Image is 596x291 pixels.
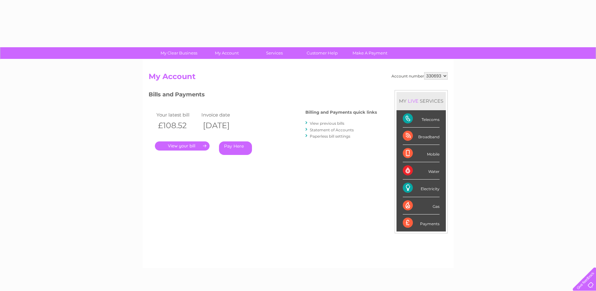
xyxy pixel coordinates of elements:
[149,72,448,84] h2: My Account
[396,92,446,110] div: MY SERVICES
[310,134,350,139] a: Paperless bill settings
[201,47,253,59] a: My Account
[310,128,354,132] a: Statement of Accounts
[219,141,252,155] a: Pay Here
[344,47,396,59] a: Make A Payment
[403,110,440,128] div: Telecoms
[403,145,440,162] div: Mobile
[200,119,245,132] th: [DATE]
[149,90,377,101] h3: Bills and Payments
[305,110,377,115] h4: Billing and Payments quick links
[155,119,200,132] th: £108.52
[403,214,440,231] div: Payments
[296,47,348,59] a: Customer Help
[153,47,205,59] a: My Clear Business
[403,162,440,180] div: Water
[200,111,245,119] td: Invoice date
[403,197,440,214] div: Gas
[155,141,210,151] a: .
[407,98,420,104] div: LIVE
[249,47,300,59] a: Services
[403,128,440,145] div: Broadband
[391,72,448,80] div: Account number
[403,180,440,197] div: Electricity
[310,121,344,126] a: View previous bills
[155,111,200,119] td: Your latest bill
